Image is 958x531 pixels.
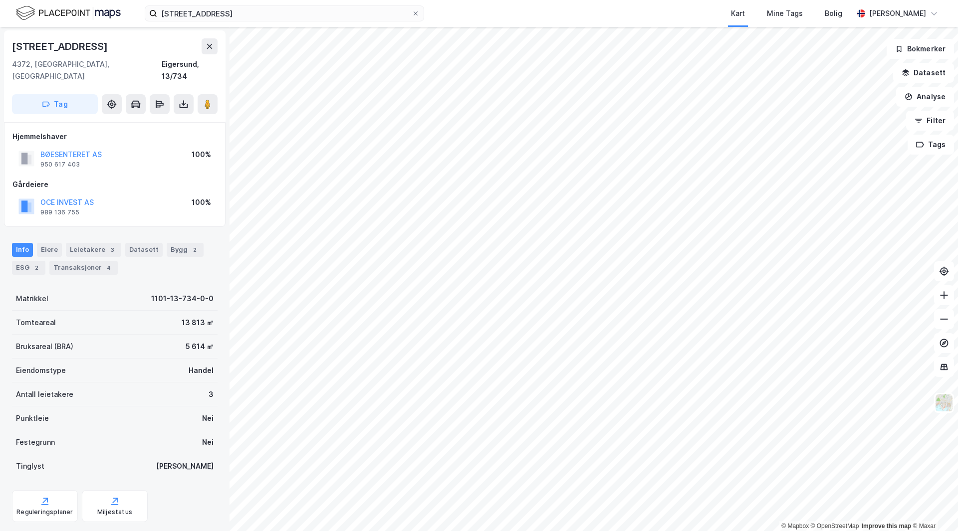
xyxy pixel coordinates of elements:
div: Reguleringsplaner [16,508,73,516]
iframe: Chat Widget [908,483,958,531]
div: 100% [192,149,211,161]
a: Improve this map [862,523,911,530]
div: 1101-13-734-0-0 [151,293,214,305]
div: Nei [202,436,214,448]
div: 4372, [GEOGRAPHIC_DATA], [GEOGRAPHIC_DATA] [12,58,162,82]
div: Handel [189,364,214,376]
div: [PERSON_NAME] [156,460,214,472]
div: 950 617 403 [40,161,80,169]
button: Filter [906,111,954,131]
div: 3 [209,388,214,400]
div: Kart [731,7,745,19]
button: Tags [908,135,954,155]
div: 4 [104,263,114,273]
div: Eigersund, 13/734 [162,58,218,82]
div: Gårdeiere [12,178,217,190]
div: 5 614 ㎡ [186,341,214,353]
div: 2 [31,263,41,273]
div: Bolig [825,7,842,19]
div: Tinglyst [16,460,44,472]
button: Datasett [893,63,954,83]
div: Leietakere [66,243,121,257]
div: 2 [190,245,200,255]
div: Bruksareal (BRA) [16,341,73,353]
div: Info [12,243,33,257]
div: 13 813 ㎡ [182,317,214,329]
a: Mapbox [781,523,809,530]
button: Bokmerker [887,39,954,59]
div: [PERSON_NAME] [869,7,926,19]
div: 989 136 755 [40,208,79,216]
div: 3 [107,245,117,255]
div: [STREET_ADDRESS] [12,38,110,54]
div: Nei [202,412,214,424]
a: OpenStreetMap [811,523,859,530]
button: Tag [12,94,98,114]
div: ESG [12,261,45,275]
div: Kontrollprogram for chat [908,483,958,531]
div: Eiere [37,243,62,257]
div: Bygg [167,243,204,257]
div: Eiendomstype [16,364,66,376]
div: Antall leietakere [16,388,73,400]
div: 100% [192,196,211,208]
div: Hjemmelshaver [12,131,217,143]
img: logo.f888ab2527a4732fd821a326f86c7f29.svg [16,4,121,22]
img: Z [935,393,954,412]
div: Mine Tags [767,7,803,19]
div: Transaksjoner [49,261,118,275]
div: Matrikkel [16,293,48,305]
button: Analyse [896,87,954,107]
div: Punktleie [16,412,49,424]
div: Festegrunn [16,436,55,448]
div: Miljøstatus [97,508,132,516]
div: Tomteareal [16,317,56,329]
div: Datasett [125,243,163,257]
input: Søk på adresse, matrikkel, gårdeiere, leietakere eller personer [157,6,412,21]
